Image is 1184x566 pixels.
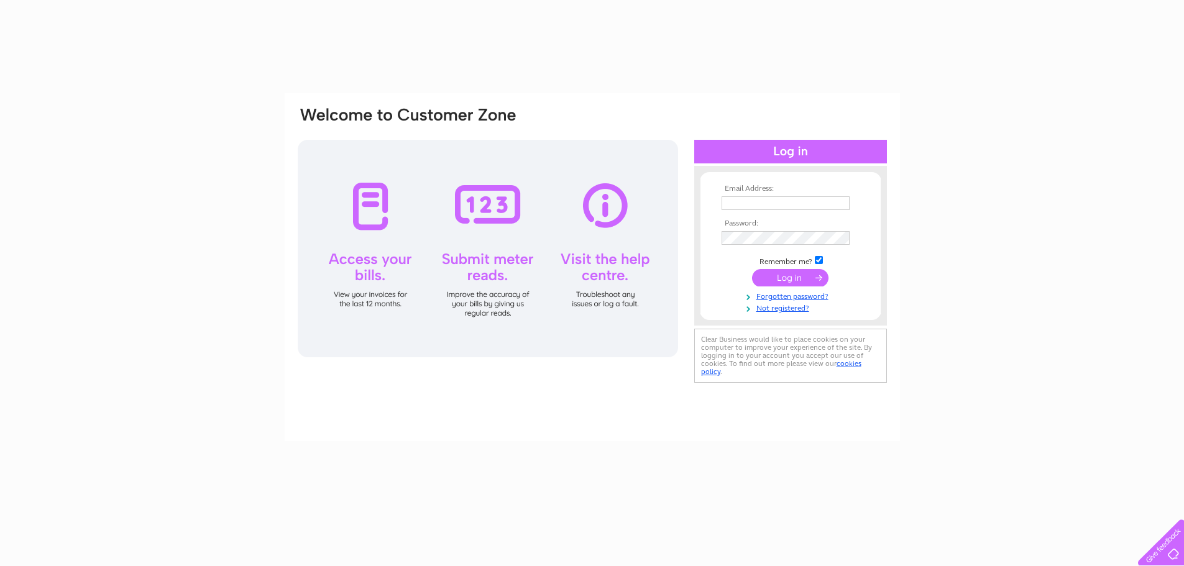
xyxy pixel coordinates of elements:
th: Password: [718,219,863,228]
div: Clear Business would like to place cookies on your computer to improve your experience of the sit... [694,329,887,383]
th: Email Address: [718,185,863,193]
td: Remember me? [718,254,863,267]
a: Forgotten password? [722,290,863,301]
input: Submit [752,269,828,286]
a: cookies policy [701,359,861,376]
a: Not registered? [722,301,863,313]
